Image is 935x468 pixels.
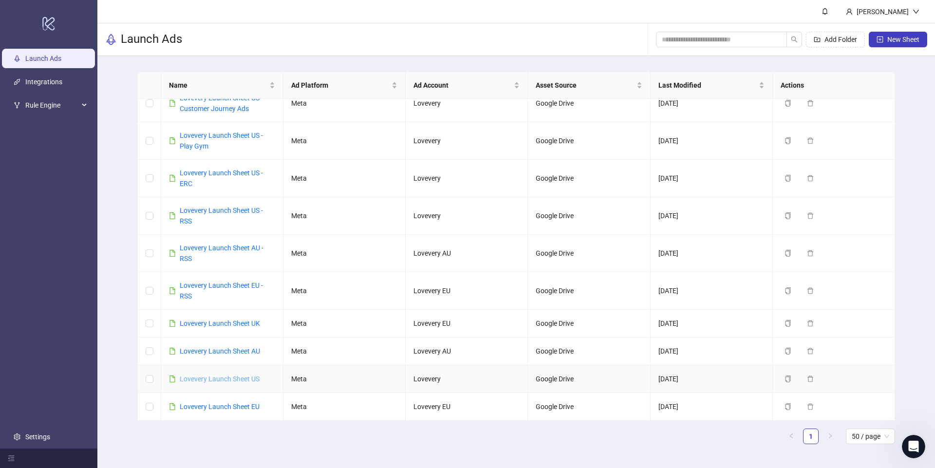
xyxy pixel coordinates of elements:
td: Meta [283,365,406,393]
span: Add Folder [824,36,857,43]
td: Google Drive [528,393,650,421]
td: Google Drive [528,272,650,310]
li: Previous Page [784,429,799,444]
span: file [169,212,176,219]
span: Ad Account [413,80,512,91]
a: Lovevery Launch Sheet EU - RSS [180,281,263,300]
button: Add Folder [806,32,865,47]
td: Meta [283,272,406,310]
td: Google Drive [528,122,650,160]
td: Meta [283,235,406,272]
span: delete [807,250,814,257]
td: Google Drive [528,310,650,337]
span: file [169,250,176,257]
h3: Launch Ads [121,32,182,47]
td: Google Drive [528,197,650,235]
span: copy [785,100,791,107]
span: search [791,36,798,43]
a: Lovevery Launch Sheet US - RSS [180,206,263,225]
span: bell [822,8,828,15]
td: Lovevery [406,197,528,235]
td: Google Drive [528,160,650,197]
td: Lovevery AU [406,235,528,272]
td: Lovevery [406,85,528,122]
td: [DATE] [651,310,773,337]
li: 1 [803,429,819,444]
td: [DATE] [651,235,773,272]
button: right [823,429,838,444]
a: Settings [25,433,50,441]
span: delete [807,403,814,410]
span: plus-square [877,36,883,43]
th: Asset Source [528,72,650,99]
span: copy [785,375,791,382]
td: [DATE] [651,272,773,310]
td: [DATE] [651,85,773,122]
span: user [846,8,853,15]
a: Lovevery Launch Sheet AU [180,347,260,355]
span: New Sheet [887,36,919,43]
span: copy [785,348,791,355]
span: Last Modified [658,80,757,91]
th: Ad Platform [283,72,406,99]
td: Meta [283,310,406,337]
td: [DATE] [651,197,773,235]
td: Google Drive [528,235,650,272]
td: Meta [283,393,406,421]
td: Meta [283,85,406,122]
span: copy [785,403,791,410]
td: [DATE] [651,160,773,197]
span: fork [14,102,20,109]
td: Meta [283,337,406,365]
td: Google Drive [528,365,650,393]
a: Lovevery Launch Sheet UK [180,319,260,327]
span: file [169,137,176,144]
td: [DATE] [651,393,773,421]
th: Actions [773,72,895,99]
span: folder-add [814,36,821,43]
span: Ad Platform [291,80,390,91]
span: left [788,433,794,439]
li: Next Page [823,429,838,444]
span: Name [169,80,267,91]
td: Google Drive [528,85,650,122]
a: Launch Ads [25,55,61,62]
span: file [169,403,176,410]
td: Lovevery EU [406,272,528,310]
td: [DATE] [651,122,773,160]
td: Lovevery [406,365,528,393]
a: Integrations [25,78,62,86]
a: Lovevery Launch Sheet US - ERC [180,169,263,187]
td: Lovevery [406,122,528,160]
span: down [913,8,919,15]
th: Name [161,72,283,99]
button: New Sheet [869,32,927,47]
th: Ad Account [406,72,528,99]
a: 1 [804,429,818,444]
td: [DATE] [651,337,773,365]
span: copy [785,212,791,219]
td: Meta [283,122,406,160]
td: Lovevery AU [406,337,528,365]
span: file [169,175,176,182]
span: delete [807,320,814,327]
span: delete [807,100,814,107]
span: file [169,348,176,355]
span: Asset Source [536,80,634,91]
div: Page Size [846,429,895,444]
span: copy [785,137,791,144]
span: file [169,100,176,107]
span: delete [807,348,814,355]
span: delete [807,175,814,182]
span: rocket [105,34,117,45]
span: delete [807,287,814,294]
td: Lovevery [406,160,528,197]
td: Meta [283,197,406,235]
div: [PERSON_NAME] [853,6,913,17]
td: Meta [283,160,406,197]
span: copy [785,287,791,294]
span: file [169,320,176,327]
button: left [784,429,799,444]
span: right [827,433,833,439]
a: Lovevery Launch Sheet US [180,375,260,383]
